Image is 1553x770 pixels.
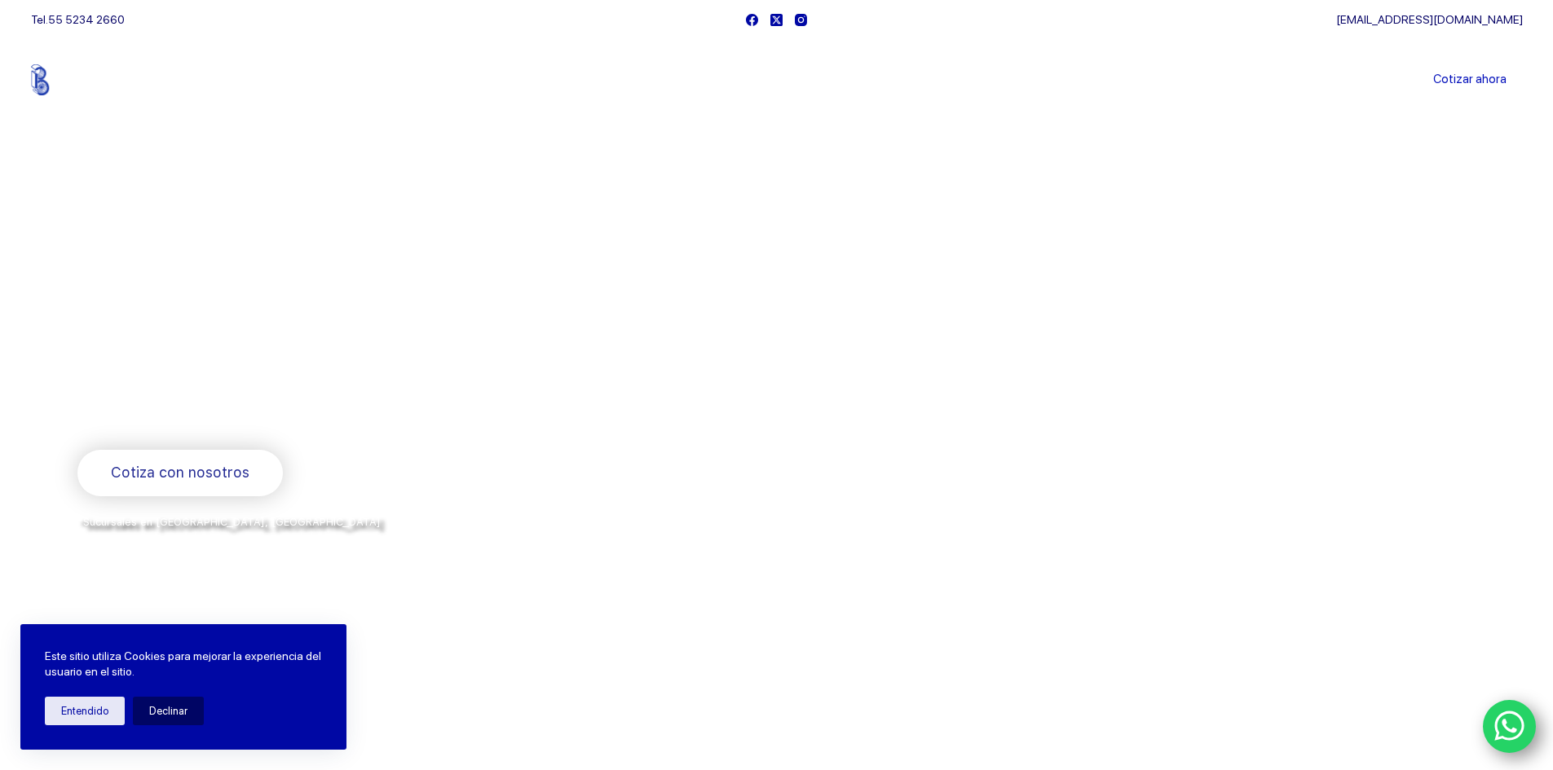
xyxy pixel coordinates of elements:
[133,697,204,725] button: Declinar
[31,64,133,95] img: Balerytodo
[48,13,125,26] a: 55 5234 2660
[45,649,322,680] p: Este sitio utiliza Cookies para mejorar la experiencia del usuario en el sitio.
[111,461,249,485] span: Cotiza con nosotros
[1417,64,1523,96] a: Cotizar ahora
[1336,13,1523,26] a: [EMAIL_ADDRESS][DOMAIN_NAME]
[770,14,783,26] a: X (Twitter)
[77,516,381,528] span: *Sucursales en [GEOGRAPHIC_DATA], [GEOGRAPHIC_DATA]
[746,14,758,26] a: Facebook
[77,407,399,428] span: Rodamientos y refacciones industriales
[77,278,666,390] span: Somos los doctores de la industria
[1483,700,1537,754] a: WhatsApp
[77,534,472,547] span: y envíos a todo [GEOGRAPHIC_DATA] por la paquetería de su preferencia
[585,39,968,121] nav: Menu Principal
[31,13,125,26] span: Tel.
[77,450,283,496] a: Cotiza con nosotros
[77,243,286,263] span: Bienvenido a Balerytodo®
[795,14,807,26] a: Instagram
[45,697,125,725] button: Entendido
